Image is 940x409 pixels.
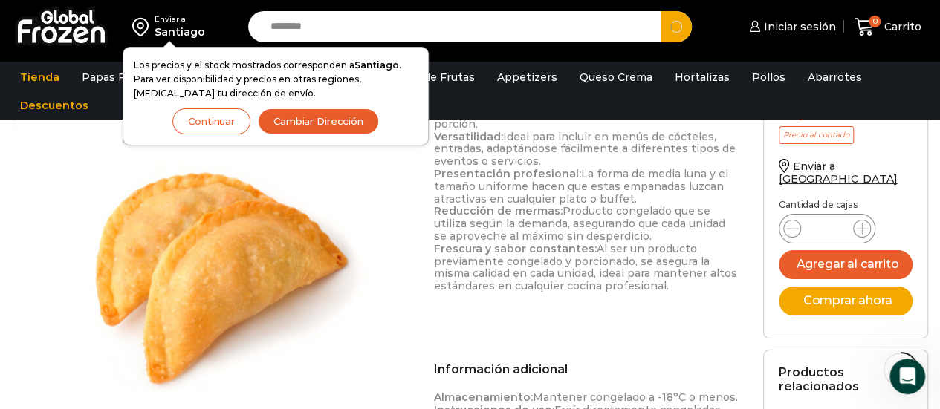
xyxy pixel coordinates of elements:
a: Tienda [13,63,67,91]
input: Product quantity [813,218,841,239]
p: Precio al contado [779,126,854,144]
div: Santiago [155,24,205,39]
strong: Presentación profesional: [434,167,581,180]
img: address-field-icon.svg [132,14,155,39]
a: 0 Carrito [851,10,925,45]
span: Carrito [881,19,921,34]
span: Iniciar sesión [760,19,836,34]
strong: Almacenamiento: [434,390,533,404]
div: Enviar a [155,14,205,24]
h2: Productos relacionados [779,365,913,393]
button: Cambiar Dirección [258,108,379,134]
a: Enviar a [GEOGRAPHIC_DATA] [779,160,898,186]
a: Queso Crema [572,63,660,91]
button: Agregar al carrito [779,250,913,279]
span: 0 [869,16,881,27]
iframe: Intercom live chat [889,359,925,394]
strong: Versatilidad: [434,130,503,143]
a: Hortalizas [667,63,737,91]
p: Cantidad de cajas [779,200,913,210]
p: Los precios y el stock mostrados corresponden a . Para ver disponibilidad y precios en otras regi... [134,58,418,101]
strong: Reducción de mermas: [434,204,563,217]
a: Pulpa de Frutas [382,63,482,91]
a: Pollos [745,63,793,91]
button: Continuar [172,108,250,134]
button: Search button [661,11,692,42]
a: Descuentos [13,91,96,120]
a: Appetizers [490,63,565,91]
h2: Información adicional [434,362,741,376]
a: Papas Fritas [74,63,157,91]
a: Iniciar sesión [745,12,836,42]
strong: Frescura y sabor constantes: [434,242,597,255]
a: Abarrotes [800,63,869,91]
button: Comprar ahora [779,287,913,315]
strong: Santiago [354,59,399,71]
